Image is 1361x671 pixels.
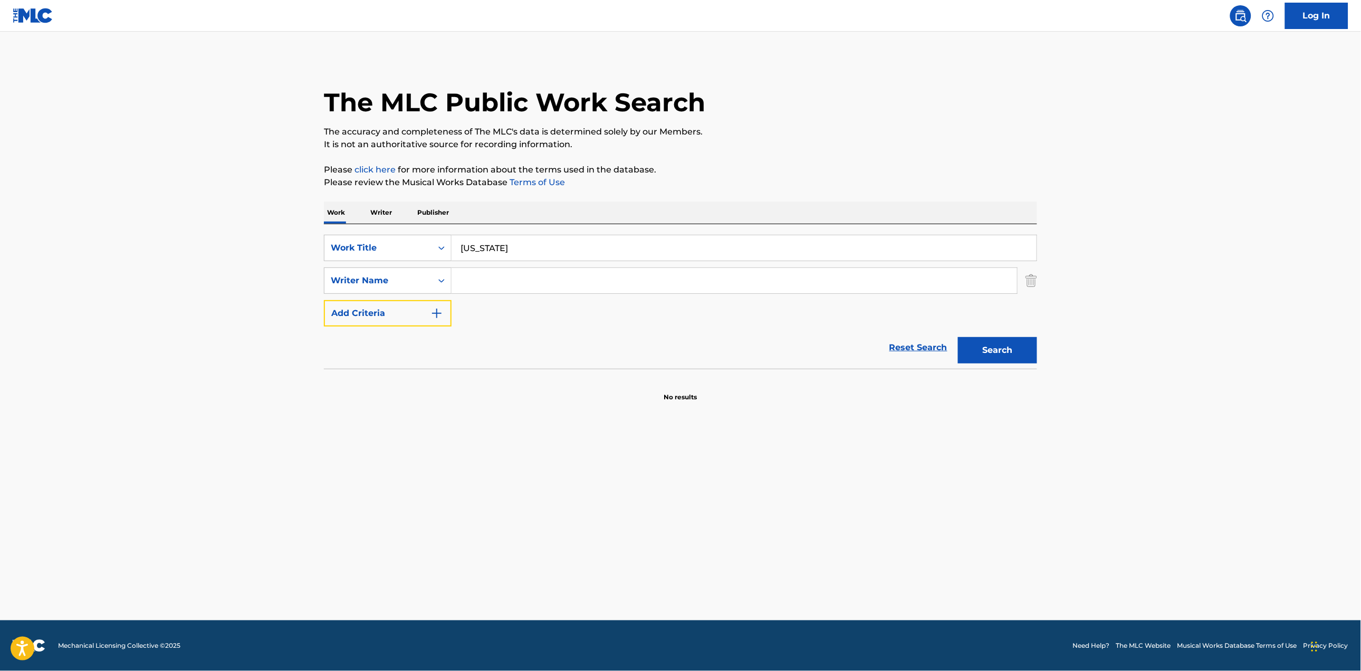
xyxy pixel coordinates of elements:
[331,274,426,287] div: Writer Name
[664,380,697,402] p: No results
[324,176,1037,189] p: Please review the Musical Works Database
[324,235,1037,369] form: Search Form
[507,177,565,187] a: Terms of Use
[1116,641,1171,650] a: The MLC Website
[324,164,1037,176] p: Please for more information about the terms used in the database.
[324,300,452,327] button: Add Criteria
[13,639,45,652] img: logo
[1311,631,1318,663] div: Drag
[324,202,348,224] p: Work
[324,126,1037,138] p: The accuracy and completeness of The MLC's data is determined solely by our Members.
[324,138,1037,151] p: It is not an authoritative source for recording information.
[884,336,953,359] a: Reset Search
[1308,620,1361,671] iframe: Chat Widget
[367,202,395,224] p: Writer
[1177,641,1297,650] a: Musical Works Database Terms of Use
[1258,5,1279,26] div: Help
[13,8,53,23] img: MLC Logo
[1304,641,1348,650] a: Privacy Policy
[58,641,180,650] span: Mechanical Licensing Collective © 2025
[430,307,443,320] img: 9d2ae6d4665cec9f34b9.svg
[354,165,396,175] a: click here
[331,242,426,254] div: Work Title
[1285,3,1348,29] a: Log In
[1073,641,1110,650] a: Need Help?
[414,202,452,224] p: Publisher
[958,337,1037,363] button: Search
[324,87,705,118] h1: The MLC Public Work Search
[1234,9,1247,22] img: search
[1025,267,1037,294] img: Delete Criterion
[1262,9,1274,22] img: help
[1230,5,1251,26] a: Public Search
